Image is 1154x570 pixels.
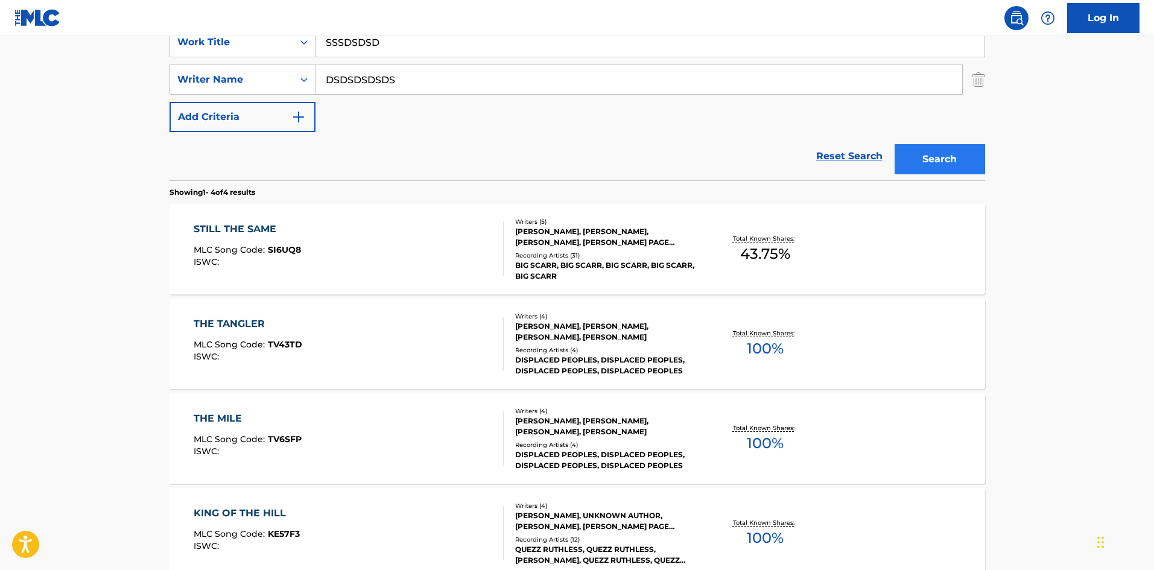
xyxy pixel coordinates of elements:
[194,540,222,551] span: ISWC :
[515,449,697,471] div: DISPLACED PEOPLES, DISPLACED PEOPLES, DISPLACED PEOPLES, DISPLACED PEOPLES
[268,339,302,350] span: TV43TD
[170,27,985,180] form: Search Form
[515,510,697,532] div: [PERSON_NAME], UNKNOWN AUTHOR, [PERSON_NAME], [PERSON_NAME] PAGE [PERSON_NAME]
[515,217,697,226] div: Writers ( 5 )
[515,321,697,343] div: [PERSON_NAME], [PERSON_NAME], [PERSON_NAME], [PERSON_NAME]
[14,9,61,27] img: MLC Logo
[1094,512,1154,570] iframe: Chat Widget
[733,329,797,338] p: Total Known Shares:
[194,506,300,521] div: KING OF THE HILL
[740,243,790,265] span: 43.75 %
[515,416,697,437] div: [PERSON_NAME], [PERSON_NAME], [PERSON_NAME], [PERSON_NAME]
[972,65,985,95] img: Delete Criterion
[1004,6,1029,30] a: Public Search
[291,110,306,124] img: 9d2ae6d4665cec9f34b9.svg
[268,434,302,445] span: TV6SFP
[895,144,985,174] button: Search
[810,143,889,169] a: Reset Search
[170,187,255,198] p: Showing 1 - 4 of 4 results
[1009,11,1024,25] img: search
[733,518,797,527] p: Total Known Shares:
[1097,524,1105,560] div: Drag
[515,260,697,282] div: BIG SCARR, BIG SCARR, BIG SCARR, BIG SCARR, BIG SCARR
[194,317,302,331] div: THE TANGLER
[515,501,697,510] div: Writers ( 4 )
[194,411,302,426] div: THE MILE
[515,226,697,248] div: [PERSON_NAME], [PERSON_NAME], [PERSON_NAME], [PERSON_NAME] PAGE [PERSON_NAME], [PERSON_NAME]
[194,528,268,539] span: MLC Song Code :
[515,312,697,321] div: Writers ( 4 )
[170,299,985,389] a: THE TANGLERMLC Song Code:TV43TDISWC:Writers (4)[PERSON_NAME], [PERSON_NAME], [PERSON_NAME], [PERS...
[194,244,268,255] span: MLC Song Code :
[194,222,301,236] div: STILL THE SAME
[194,256,222,267] span: ISWC :
[515,544,697,566] div: QUEZZ RUTHLESS, QUEZZ RUTHLESS, [PERSON_NAME], QUEZZ RUTHLESS, QUEZZ RUTHLESS
[747,527,784,549] span: 100 %
[1036,6,1060,30] div: Help
[268,244,301,255] span: SI6UQ8
[515,440,697,449] div: Recording Artists ( 4 )
[194,446,222,457] span: ISWC :
[733,234,797,243] p: Total Known Shares:
[177,72,286,87] div: Writer Name
[170,204,985,294] a: STILL THE SAMEMLC Song Code:SI6UQ8ISWC:Writers (5)[PERSON_NAME], [PERSON_NAME], [PERSON_NAME], [P...
[1067,3,1140,33] a: Log In
[194,351,222,362] span: ISWC :
[515,346,697,355] div: Recording Artists ( 4 )
[268,528,300,539] span: KE57F3
[747,432,784,454] span: 100 %
[515,535,697,544] div: Recording Artists ( 12 )
[177,35,286,49] div: Work Title
[733,423,797,432] p: Total Known Shares:
[515,355,697,376] div: DISPLACED PEOPLES, DISPLACED PEOPLES, DISPLACED PEOPLES, DISPLACED PEOPLES
[194,339,268,350] span: MLC Song Code :
[515,251,697,260] div: Recording Artists ( 31 )
[194,434,268,445] span: MLC Song Code :
[1041,11,1055,25] img: help
[170,393,985,484] a: THE MILEMLC Song Code:TV6SFPISWC:Writers (4)[PERSON_NAME], [PERSON_NAME], [PERSON_NAME], [PERSON_...
[170,102,315,132] button: Add Criteria
[747,338,784,359] span: 100 %
[515,407,697,416] div: Writers ( 4 )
